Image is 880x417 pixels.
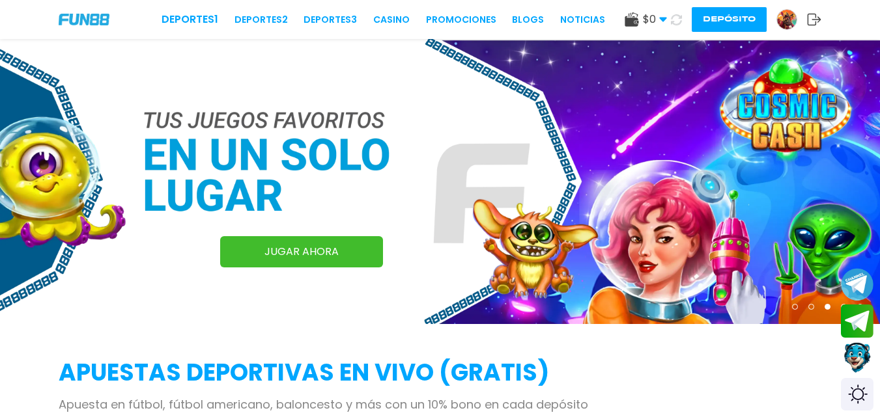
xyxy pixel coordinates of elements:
span: $ 0 [643,12,667,27]
a: Avatar [776,9,807,30]
a: Deportes2 [234,13,288,27]
img: Company Logo [59,14,109,25]
a: BLOGS [512,13,544,27]
p: Apuesta en fútbol, fútbol americano, baloncesto y más con un 10% bono en cada depósito [59,396,821,413]
button: Join telegram channel [841,267,873,301]
button: Depósito [692,7,767,32]
button: Contact customer service [841,341,873,375]
a: NOTICIAS [560,13,605,27]
a: Deportes3 [304,13,357,27]
img: Avatar [777,10,797,29]
div: Switch theme [841,378,873,410]
a: CASINO [373,13,410,27]
button: Join telegram [841,304,873,338]
a: Promociones [426,13,496,27]
a: Deportes1 [162,12,218,27]
h2: APUESTAS DEPORTIVAS EN VIVO (gratis) [59,355,821,390]
a: JUGAR AHORA [220,236,383,267]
